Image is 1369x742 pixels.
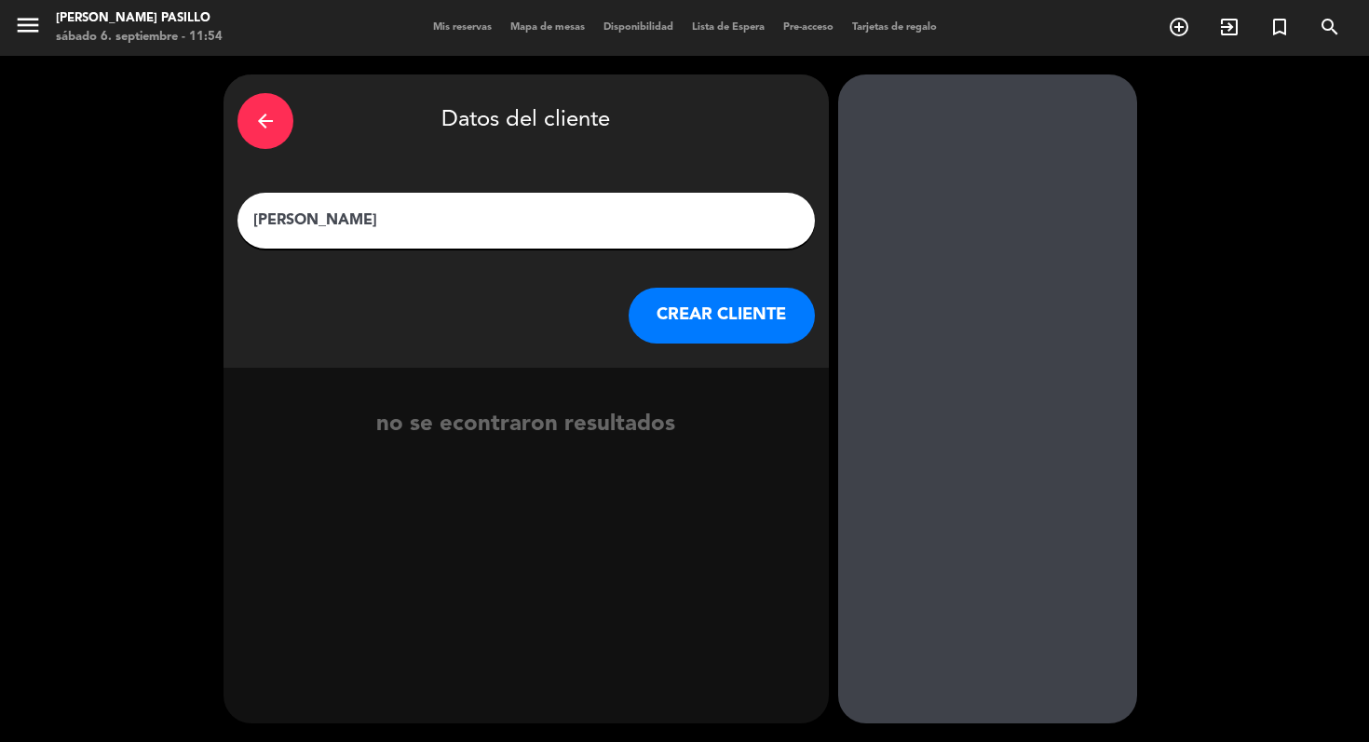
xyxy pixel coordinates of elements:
[774,22,843,33] span: Pre-acceso
[1319,16,1341,38] i: search
[251,208,801,234] input: Escriba nombre, correo electrónico o número de teléfono...
[14,11,42,39] i: menu
[501,22,594,33] span: Mapa de mesas
[683,22,774,33] span: Lista de Espera
[1168,16,1190,38] i: add_circle_outline
[14,11,42,46] button: menu
[629,288,815,344] button: CREAR CLIENTE
[56,9,223,28] div: [PERSON_NAME] Pasillo
[254,110,277,132] i: arrow_back
[56,28,223,47] div: sábado 6. septiembre - 11:54
[237,88,815,154] div: Datos del cliente
[843,22,946,33] span: Tarjetas de regalo
[1218,16,1240,38] i: exit_to_app
[594,22,683,33] span: Disponibilidad
[224,407,829,443] div: no se econtraron resultados
[1268,16,1291,38] i: turned_in_not
[424,22,501,33] span: Mis reservas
